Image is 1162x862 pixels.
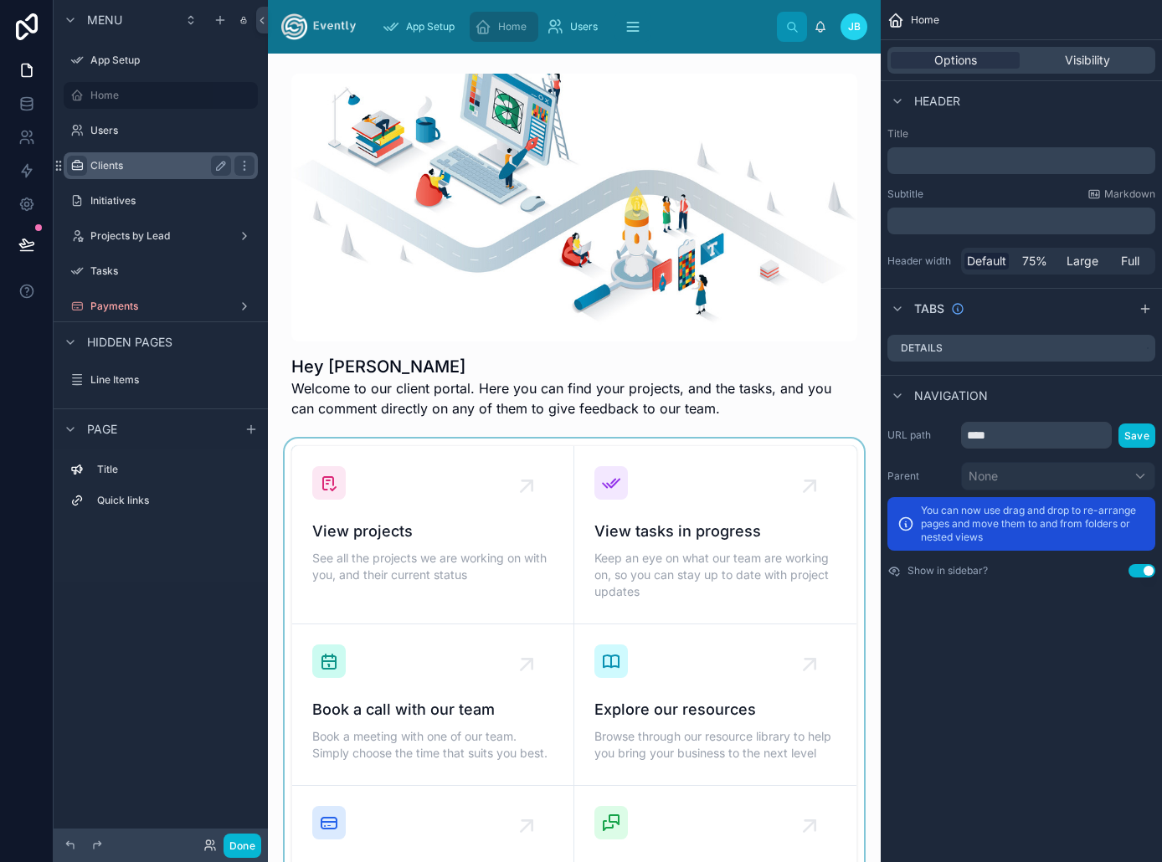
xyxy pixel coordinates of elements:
[887,147,1155,174] div: scrollable content
[90,194,255,208] label: Initiatives
[470,12,538,42] a: Home
[914,387,988,404] span: Navigation
[1118,423,1155,448] button: Save
[961,462,1155,490] button: None
[90,159,224,172] label: Clients
[64,293,258,320] a: Payments
[87,334,172,351] span: Hidden pages
[914,93,960,110] span: Header
[97,463,251,476] label: Title
[848,20,861,33] span: JB
[64,47,258,74] a: App Setup
[1065,52,1110,69] span: Visibility
[1104,187,1155,201] span: Markdown
[570,20,598,33] span: Users
[969,468,998,485] span: None
[64,258,258,285] a: Tasks
[90,89,248,102] label: Home
[406,20,455,33] span: App Setup
[64,187,258,214] a: Initiatives
[378,12,466,42] a: App Setup
[1087,187,1155,201] a: Markdown
[887,208,1155,234] div: scrollable content
[90,373,255,387] label: Line Items
[967,253,1006,269] span: Default
[914,300,944,317] span: Tabs
[87,421,117,438] span: Page
[54,449,268,531] div: scrollable content
[87,12,122,28] span: Menu
[887,127,1155,141] label: Title
[1121,253,1139,269] span: Full
[224,834,261,858] button: Done
[901,341,943,355] label: Details
[911,13,939,27] span: Home
[90,54,255,67] label: App Setup
[97,494,251,507] label: Quick links
[887,187,923,201] label: Subtitle
[1022,253,1047,269] span: 75%
[887,469,954,483] label: Parent
[934,52,977,69] span: Options
[90,124,255,137] label: Users
[90,264,255,278] label: Tasks
[498,20,527,33] span: Home
[542,12,609,42] a: Users
[64,82,258,109] a: Home
[921,504,1145,544] p: You can now use drag and drop to re-arrange pages and move them to and from folders or nested views
[281,13,356,40] img: App logo
[64,117,258,144] a: Users
[887,428,954,442] label: URL path
[64,367,258,393] a: Line Items
[907,564,988,577] label: Show in sidebar?
[887,254,954,268] label: Header width
[90,229,231,243] label: Projects by Lead
[64,152,258,179] a: Clients
[90,300,231,313] label: Payments
[369,8,777,45] div: scrollable content
[64,223,258,249] a: Projects by Lead
[1067,253,1098,269] span: Large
